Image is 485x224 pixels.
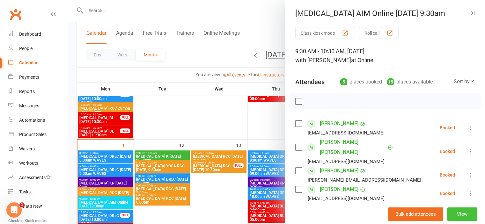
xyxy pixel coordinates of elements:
div: What's New [19,204,42,209]
div: Payments [19,75,39,80]
div: [MEDICAL_DATA] AIM Online [DATE] 9:30am [285,9,485,18]
div: places available [387,77,433,86]
a: Dashboard [8,27,67,41]
a: Clubworx [8,6,24,22]
div: Booked [440,191,455,196]
div: 5 [340,78,347,85]
a: [PERSON_NAME] [PERSON_NAME] [320,137,386,157]
a: Payments [8,70,67,84]
button: Bulk add attendees [388,207,443,221]
a: Tasks [8,185,67,199]
a: Assessments [8,170,67,185]
div: [EMAIL_ADDRESS][DOMAIN_NAME] [308,194,385,203]
div: Sort by [454,77,475,86]
div: Booked [440,149,455,154]
div: [EMAIL_ADDRESS][DOMAIN_NAME] [308,129,385,137]
div: Assessments [19,175,51,180]
span: 1 [19,202,25,207]
div: [PERSON_NAME][EMAIL_ADDRESS][DOMAIN_NAME] [308,176,421,184]
button: Class kiosk mode [295,27,354,39]
a: Workouts [8,156,67,170]
a: Calendar [8,56,67,70]
div: Reports [19,89,35,94]
div: Calendar [19,60,38,65]
a: Product Sales [8,127,67,142]
a: Reports [8,84,67,99]
a: What's New [8,199,67,213]
a: Messages [8,99,67,113]
div: 9:30 AM - 10:30 AM, [DATE] [295,47,475,65]
div: Messages [19,103,39,108]
div: Tasks [19,189,31,194]
a: [PERSON_NAME] [320,166,358,176]
div: Workouts [19,161,38,166]
a: Automations [8,113,67,127]
iframe: Intercom live chat [6,202,22,218]
div: Product Sales [19,132,47,137]
a: Waivers [8,142,67,156]
a: [PERSON_NAME] [320,119,358,129]
div: People [19,46,33,51]
a: [PERSON_NAME] [320,203,358,213]
div: Booked [440,173,455,177]
div: Automations [19,118,45,123]
div: Dashboard [19,32,41,37]
span: at Online [351,57,373,63]
button: View [447,207,477,221]
a: [PERSON_NAME] [320,184,358,194]
div: [EMAIL_ADDRESS][DOMAIN_NAME] [308,157,385,166]
a: People [8,41,67,56]
button: Roll call [359,27,399,39]
div: Booked [440,126,455,130]
div: Waivers [19,146,35,151]
span: with [PERSON_NAME] [295,57,351,63]
div: 15 [387,78,394,85]
div: Attendees [295,77,325,86]
div: places booked [340,77,382,86]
